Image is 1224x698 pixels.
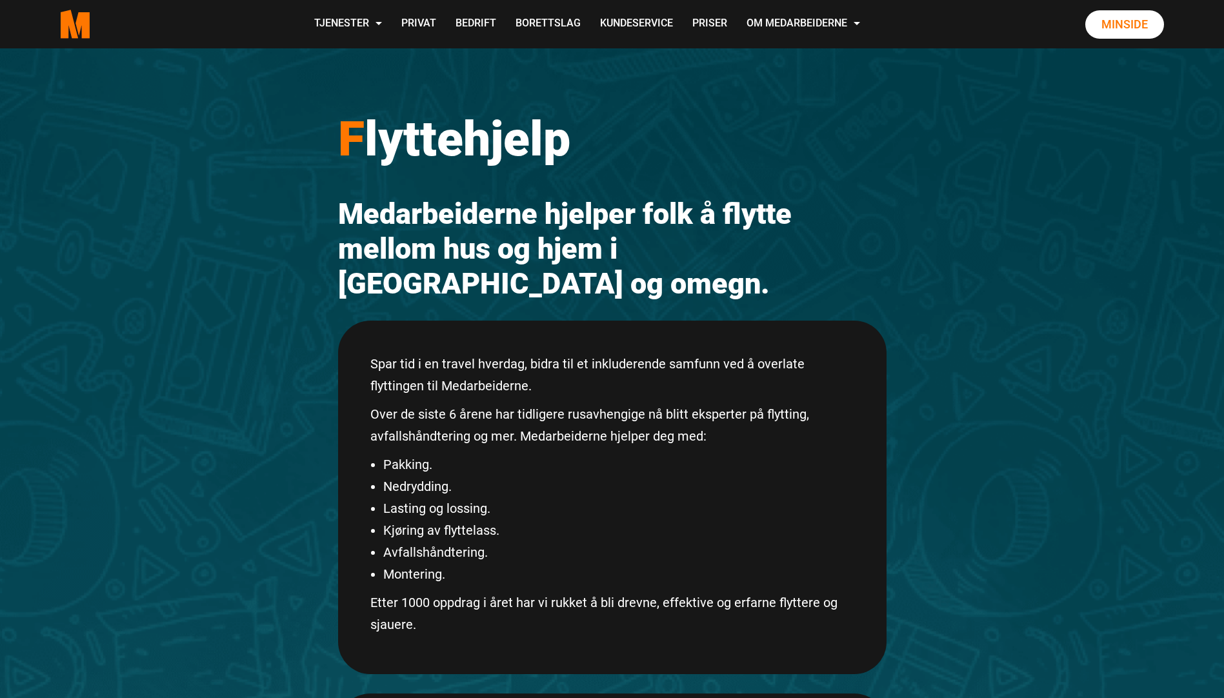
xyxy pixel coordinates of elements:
a: Kundeservice [590,1,683,47]
li: Avfallshåndtering. [383,541,854,563]
li: Kjøring av flyttelass. [383,519,854,541]
a: Om Medarbeiderne [737,1,870,47]
li: Montering. [383,563,854,585]
a: Priser [683,1,737,47]
li: Pakking. [383,454,854,475]
a: Bedrift [446,1,506,47]
h2: Medarbeiderne hjelper folk å flytte mellom hus og hjem i [GEOGRAPHIC_DATA] og omegn. [338,197,887,301]
a: Minside [1085,10,1164,39]
a: Borettslag [506,1,590,47]
li: Lasting og lossing. [383,497,854,519]
span: F [338,110,365,167]
a: Privat [392,1,446,47]
a: Tjenester [305,1,392,47]
li: Nedrydding. [383,475,854,497]
p: Etter 1000 oppdrag i året har vi rukket å bli drevne, effektive og erfarne flyttere og sjauere. [370,592,854,635]
h1: lyttehjelp [338,110,887,168]
p: Spar tid i en travel hverdag, bidra til et inkluderende samfunn ved å overlate flyttingen til Med... [370,353,854,397]
p: Over de siste 6 årene har tidligere rusavhengige nå blitt eksperter på flytting, avfallshåndterin... [370,403,854,447]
